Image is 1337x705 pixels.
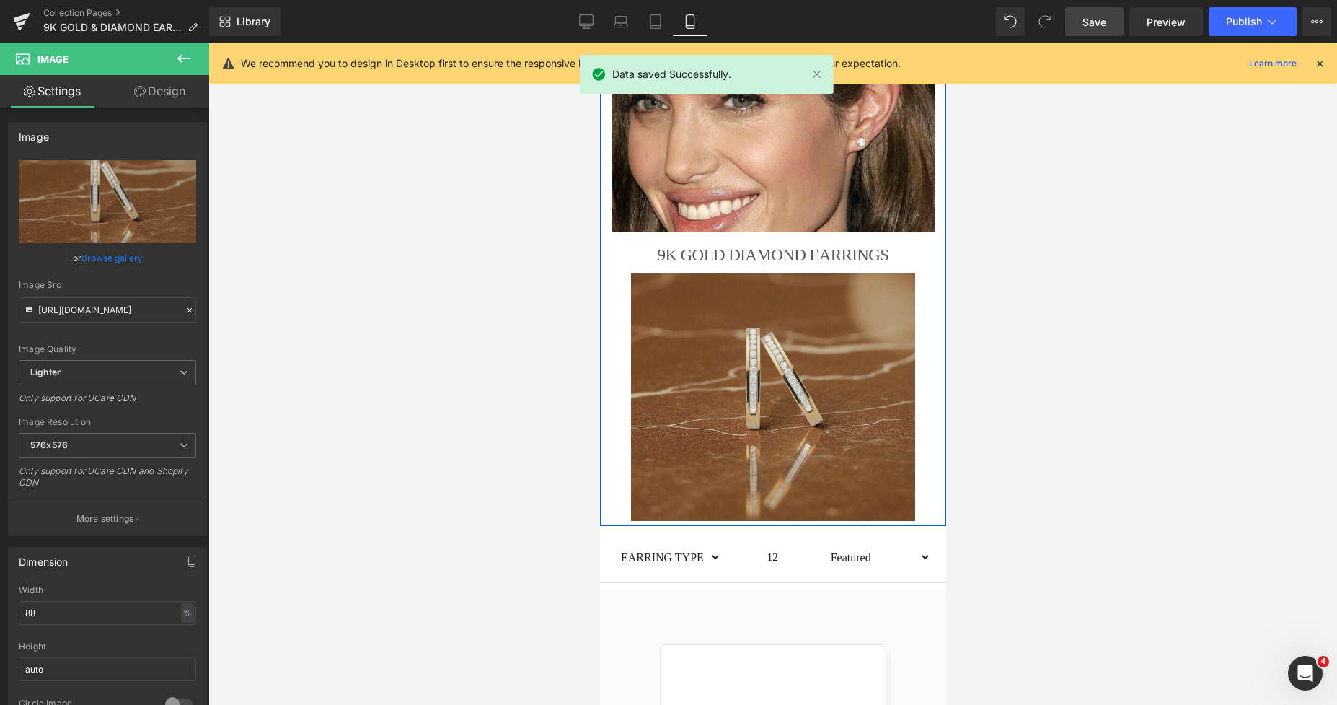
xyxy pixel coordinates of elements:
[19,393,196,413] div: Only support for UCare CDN
[181,603,194,623] div: %
[209,7,281,36] a: New Library
[1209,7,1297,36] button: Publish
[107,75,212,108] a: Design
[19,641,196,652] div: Height
[19,123,49,143] div: Image
[81,245,143,271] a: Browse gallery
[43,7,209,19] a: Collection Pages
[37,53,69,65] span: Image
[241,56,901,71] p: We recommend you to design in Desktop first to ensure the responsive layout would display correct...
[1129,7,1203,36] a: Preview
[19,585,196,595] div: Width
[1147,14,1186,30] span: Preview
[1031,7,1059,36] button: Redo
[237,15,270,28] span: Library
[19,280,196,290] div: Image Src
[612,66,731,82] span: Data saved Successfully.
[1318,656,1329,667] span: 4
[9,502,206,535] button: More settings
[19,417,196,427] div: Image Resolution
[1288,656,1323,691] iframe: Intercom live chat
[43,22,182,33] span: 9K GOLD & DIAMOND EARRINGS
[30,439,68,450] b: 576x576
[19,297,196,323] input: Link
[19,344,196,354] div: Image Quality
[19,465,196,498] div: Only support for UCare CDN and Shopify CDN
[76,512,134,525] p: More settings
[996,7,1025,36] button: Undo
[19,548,69,568] div: Dimension
[19,601,196,625] input: auto
[167,496,178,532] span: 12
[30,367,61,377] b: Lighter
[569,7,604,36] a: Desktop
[1082,14,1106,30] span: Save
[604,7,638,36] a: Laptop
[1226,16,1262,27] span: Publish
[19,250,196,266] div: or
[19,657,196,681] input: auto
[1243,55,1302,72] a: Learn more
[638,7,673,36] a: Tablet
[1302,7,1331,36] button: More
[12,201,335,223] h1: 9K GOLD DIAMOND EARRINGS
[673,7,707,36] a: Mobile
